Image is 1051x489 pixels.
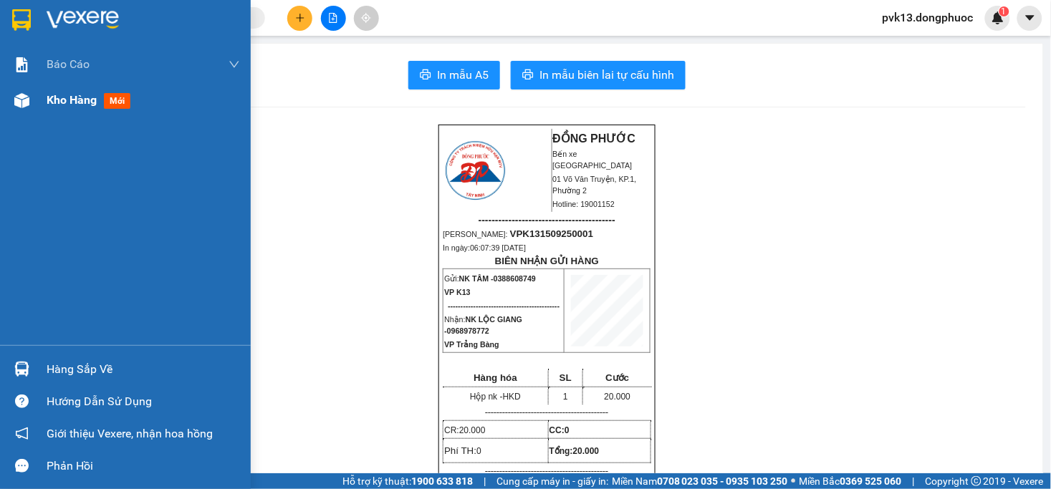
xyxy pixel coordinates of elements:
[560,372,572,383] span: SL
[113,8,196,20] strong: ĐỒNG PHƯỚC
[470,243,526,252] span: 06:07:39 [DATE]
[553,132,636,145] strong: ĐỒNG PHƯỚC
[444,274,536,283] span: Gửi:
[72,91,155,102] span: VPK131509250001
[443,230,593,238] span: [PERSON_NAME]:
[792,478,796,484] span: ⚪️
[47,425,213,442] span: Giới thiệu Vexere, nhận hoa hồng
[443,243,526,252] span: In ngày:
[1017,6,1042,31] button: caret-down
[913,473,915,489] span: |
[295,13,305,23] span: plus
[605,392,631,402] span: 20.000
[443,407,651,418] p: -------------------------------------------
[14,57,29,72] img: solution-icon
[444,315,522,335] span: NK LỘC GIANG -
[5,9,69,72] img: logo
[361,13,371,23] span: aim
[4,92,155,101] span: [PERSON_NAME]:
[47,359,240,380] div: Hàng sắp về
[484,473,486,489] span: |
[563,392,568,402] span: 1
[550,446,600,456] span: Tổng:
[503,392,521,402] span: HKD
[495,256,599,266] strong: BIÊN NHẬN GỬI HÀNG
[657,475,788,487] strong: 0708 023 035 - 0935 103 250
[113,64,176,72] span: Hotline: 19001152
[287,6,312,31] button: plus
[328,13,338,23] span: file-add
[470,392,521,402] span: Hộp nk -
[459,274,536,283] span: NK TÂM -
[444,445,481,456] span: Phí TH:
[4,104,87,112] span: In ngày:
[522,69,534,82] span: printer
[444,340,499,349] span: VP Trảng Bàng
[113,43,197,61] span: 01 Võ Văn Truyện, KP.1, Phường 2
[408,61,500,89] button: printerIn mẫu A5
[448,301,560,310] span: --------------------------------------------
[14,362,29,377] img: warehouse-icon
[15,459,29,473] span: message
[444,315,522,335] span: Nhận:
[553,200,615,208] span: Hotline: 19001152
[474,372,517,383] span: Hàng hóa
[443,139,507,202] img: logo
[12,9,31,31] img: logo-vxr
[411,475,473,487] strong: 1900 633 818
[444,288,471,296] span: VP K13
[443,465,651,477] p: -------------------------------------------
[573,446,600,456] span: 20.000
[47,55,90,73] span: Báo cáo
[539,66,674,84] span: In mẫu biên lai tự cấu hình
[871,9,985,26] span: pvk13.dongphuoc
[447,326,489,335] span: 0968978772
[15,427,29,440] span: notification
[494,274,536,283] span: 0388608749
[840,475,902,487] strong: 0369 525 060
[511,61,686,89] button: printerIn mẫu biên lai tự cấu hình
[553,150,633,170] span: Bến xe [GEOGRAPHIC_DATA]
[459,425,486,435] span: 20.000
[420,69,431,82] span: printer
[999,6,1009,16] sup: 1
[15,394,29,408] span: question-circle
[1024,11,1037,24] span: caret-down
[992,11,1004,24] img: icon-new-feature
[14,93,29,108] img: warehouse-icon
[612,473,788,489] span: Miền Nam
[47,455,240,477] div: Phản hồi
[444,425,485,435] span: CR:
[321,6,346,31] button: file-add
[39,77,176,89] span: -----------------------------------------
[342,473,473,489] span: Hỗ trợ kỹ thuật:
[104,93,130,109] span: mới
[971,476,982,486] span: copyright
[510,228,593,239] span: VPK131509250001
[354,6,379,31] button: aim
[550,425,570,435] strong: CC:
[437,66,489,84] span: In mẫu A5
[113,23,193,41] span: Bến xe [GEOGRAPHIC_DATA]
[479,214,615,226] span: -----------------------------------------
[47,93,97,107] span: Kho hàng
[32,104,87,112] span: 06:07:39 [DATE]
[553,175,637,195] span: 01 Võ Văn Truyện, KP.1, Phường 2
[476,446,481,456] span: 0
[565,425,570,435] span: 0
[605,372,629,383] span: Cước
[47,391,240,412] div: Hướng dẫn sử dụng
[800,473,902,489] span: Miền Bắc
[1002,6,1007,16] span: 1
[496,473,608,489] span: Cung cấp máy in - giấy in:
[229,59,240,70] span: down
